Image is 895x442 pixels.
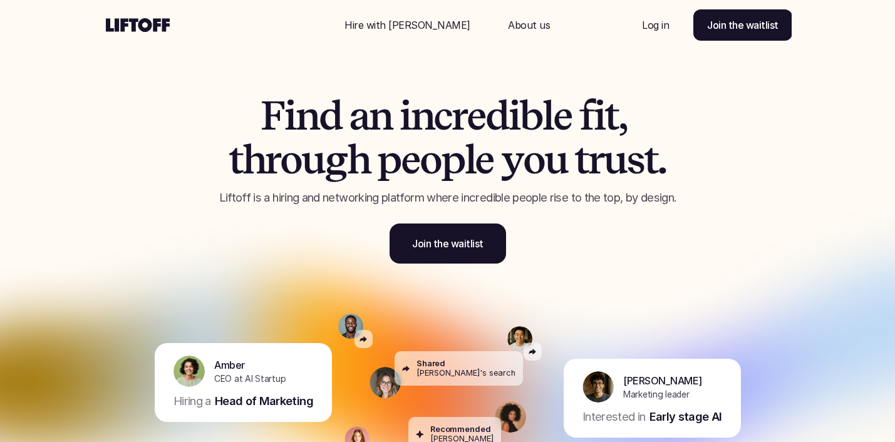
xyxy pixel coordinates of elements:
[485,94,509,138] span: d
[644,138,658,182] span: t
[416,368,515,378] p: [PERSON_NAME]'s search
[588,138,603,182] span: r
[542,94,553,138] span: l
[467,94,485,138] span: e
[465,138,475,182] span: l
[182,190,714,206] p: Liftoff is a hiring and networking platform where incredible people rise to the top, by design.
[544,138,567,182] span: u
[347,138,370,182] span: h
[377,138,401,182] span: p
[390,224,506,264] a: Join the waitlist
[582,409,646,425] p: Interested in
[400,94,411,138] span: i
[344,18,470,33] p: Hire with [PERSON_NAME]
[173,393,211,409] p: Hiring a
[501,138,523,182] span: y
[214,357,245,372] p: Amber
[594,94,605,138] span: i
[475,138,494,182] span: e
[412,236,484,251] p: Join the waitlist
[452,94,467,138] span: r
[618,94,627,138] span: ,
[604,94,618,138] span: t
[657,138,666,182] span: .
[411,94,434,138] span: n
[509,94,520,138] span: i
[493,10,565,40] a: Nav Link
[280,138,301,182] span: o
[214,372,286,385] p: CEO at AI Startup
[707,18,779,33] p: Join the waitlist
[296,94,319,138] span: n
[623,388,690,401] p: Marketing leader
[324,138,347,182] span: g
[420,138,441,182] span: o
[574,138,588,182] span: t
[349,94,369,138] span: a
[508,18,550,33] p: About us
[693,9,792,41] a: Join the waitlist
[416,359,445,368] p: Shared
[242,138,266,182] span: h
[603,138,626,182] span: u
[214,393,313,409] p: Head of Marketing
[553,94,572,138] span: e
[229,138,242,182] span: t
[369,94,392,138] span: n
[401,138,420,182] span: e
[523,138,544,182] span: o
[626,138,644,182] span: s
[301,138,324,182] span: u
[441,138,465,182] span: p
[519,94,542,138] span: b
[579,94,594,138] span: f
[649,409,722,425] p: Early stage AI
[319,94,342,138] span: d
[627,10,684,40] a: Nav Link
[284,94,296,138] span: i
[623,373,702,388] p: [PERSON_NAME]
[433,94,452,138] span: c
[430,424,491,434] p: Recommended
[265,138,280,182] span: r
[261,94,284,138] span: F
[642,18,669,33] p: Log in
[329,10,485,40] a: Nav Link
